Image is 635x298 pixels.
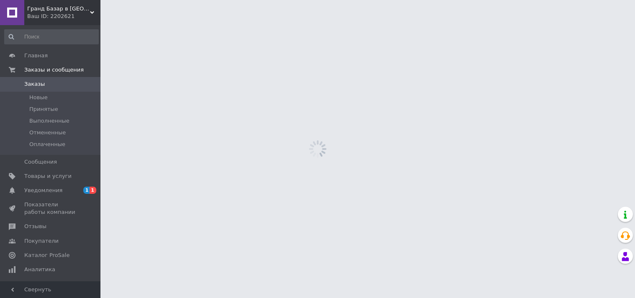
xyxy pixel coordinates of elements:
span: Уведомления [24,187,62,194]
span: Новые [29,94,48,101]
span: Товары и услуги [24,172,72,180]
span: Принятые [29,105,58,113]
span: 1 [90,187,96,194]
span: Заказы и сообщения [24,66,84,74]
span: Аналитика [24,266,55,273]
span: Оплаченные [29,141,65,148]
span: Каталог ProSale [24,252,69,259]
span: Инструменты вебмастера и SEO [24,280,77,295]
span: Показатели работы компании [24,201,77,216]
input: Поиск [4,29,99,44]
span: Гранд Базар в Киеве [27,5,90,13]
span: Главная [24,52,48,59]
div: Ваш ID: 2202621 [27,13,100,20]
span: Покупатели [24,237,59,245]
span: Выполненные [29,117,69,125]
span: 1 [83,187,90,194]
span: Сообщения [24,158,57,166]
span: Отзывы [24,223,46,230]
span: Заказы [24,80,45,88]
span: Отмененные [29,129,66,136]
